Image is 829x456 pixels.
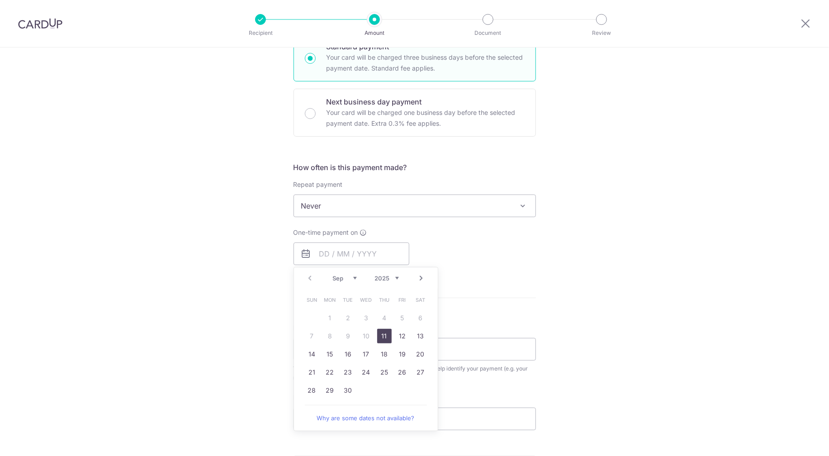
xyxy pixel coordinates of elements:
[305,383,319,398] a: 28
[413,365,428,380] a: 27
[294,242,409,265] input: DD / MM / YYYY
[323,293,337,307] span: Monday
[395,293,410,307] span: Friday
[377,293,392,307] span: Thursday
[323,347,337,361] a: 15
[305,365,319,380] a: 21
[327,52,525,74] p: Your card will be charged three business days before the selected payment date. Standard fee appl...
[413,293,428,307] span: Saturday
[395,329,410,343] a: 12
[327,107,525,129] p: Your card will be charged one business day before the selected payment date. Extra 0.3% fee applies.
[294,195,536,217] span: Never
[294,195,535,217] span: Never
[341,383,355,398] a: 30
[416,273,427,284] a: Next
[341,293,355,307] span: Tuesday
[294,180,343,189] label: Repeat payment
[294,162,536,173] h5: How often is this payment made?
[294,228,358,237] span: One-time payment on
[341,347,355,361] a: 16
[227,28,294,38] p: Recipient
[413,329,428,343] a: 13
[455,28,521,38] p: Document
[305,409,427,427] a: Why are some dates not available?
[341,365,355,380] a: 23
[413,347,428,361] a: 20
[359,293,374,307] span: Wednesday
[323,383,337,398] a: 29
[395,365,410,380] a: 26
[323,365,337,380] a: 22
[305,293,319,307] span: Sunday
[327,96,525,107] p: Next business day payment
[359,365,374,380] a: 24
[395,347,410,361] a: 19
[568,28,635,38] p: Review
[305,347,319,361] a: 14
[377,329,392,343] a: 11
[359,347,374,361] a: 17
[18,18,62,29] img: CardUp
[377,365,392,380] a: 25
[341,28,408,38] p: Amount
[377,347,392,361] a: 18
